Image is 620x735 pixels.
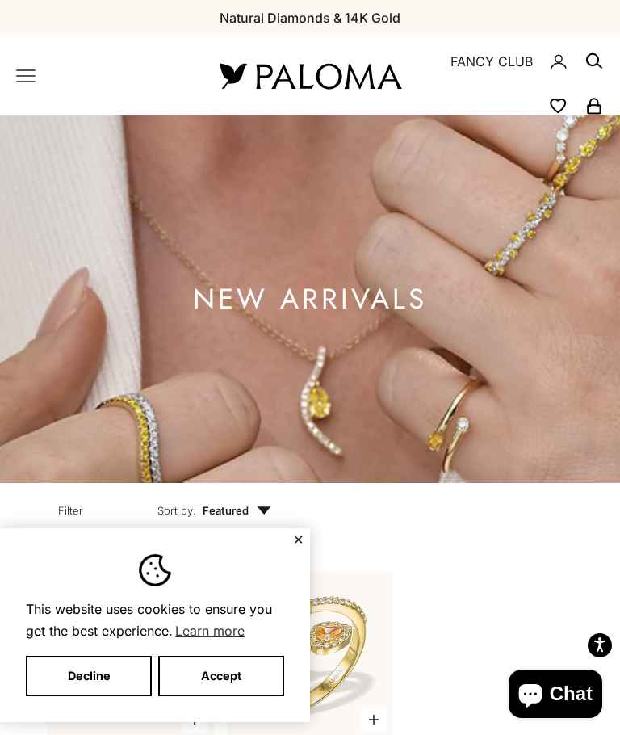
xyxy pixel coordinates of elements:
button: Decline [26,656,152,696]
button: Accept [158,656,284,696]
button: Filter [21,483,120,533]
inbox-online-store-chat: Shopify online store chat [504,670,607,722]
nav: Primary navigation [16,66,181,86]
span: Featured [203,502,271,519]
nav: Secondary navigation [439,36,604,115]
button: Sort by: Featured [120,483,308,533]
a: Learn more [173,619,247,643]
span: Sort by: [157,502,196,519]
h1: NEW ARRIVALS [193,289,427,309]
button: Close [293,535,304,544]
span: This website uses cookies to ensure you get the best experience. [26,599,284,643]
img: Cookie banner [139,554,171,586]
a: FANCY CLUB [450,51,533,72]
p: Natural Diamonds & 14K Gold [220,7,400,28]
